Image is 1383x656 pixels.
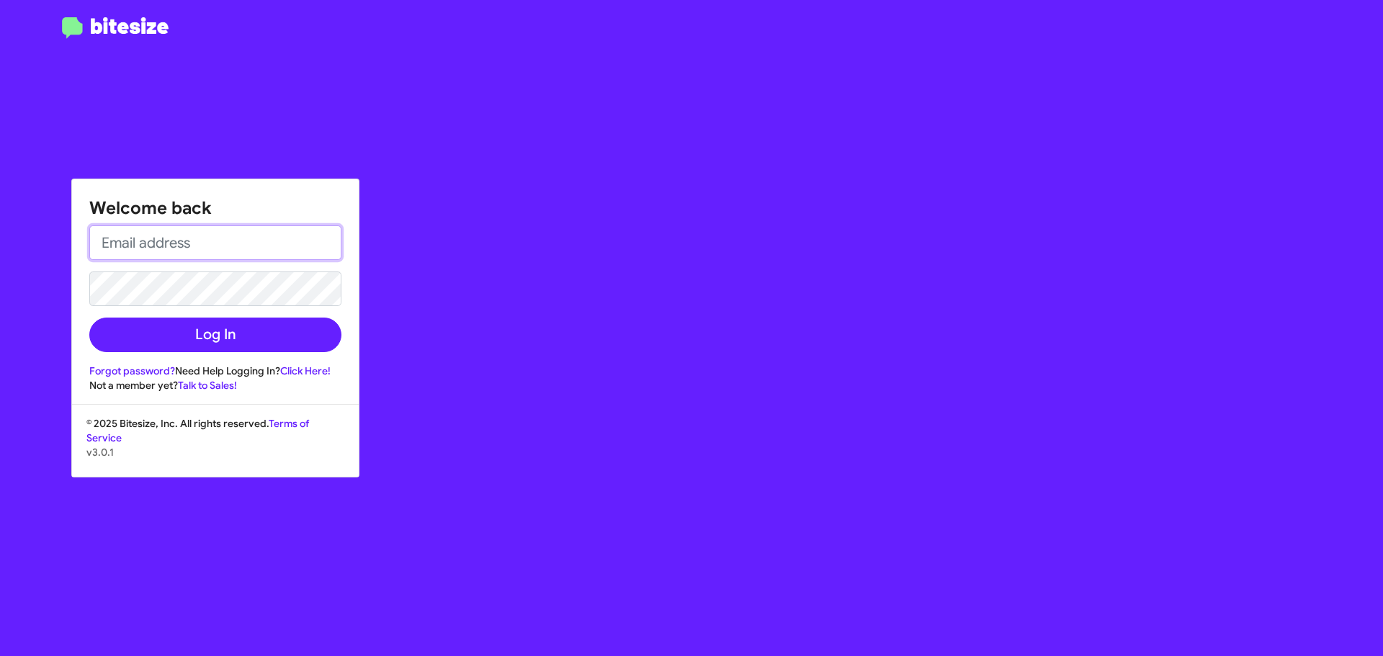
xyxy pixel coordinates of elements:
[89,378,341,392] div: Not a member yet?
[89,364,341,378] div: Need Help Logging In?
[89,197,341,220] h1: Welcome back
[86,445,344,459] p: v3.0.1
[280,364,331,377] a: Click Here!
[72,416,359,477] div: © 2025 Bitesize, Inc. All rights reserved.
[89,318,341,352] button: Log In
[89,225,341,260] input: Email address
[89,364,175,377] a: Forgot password?
[178,379,237,392] a: Talk to Sales!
